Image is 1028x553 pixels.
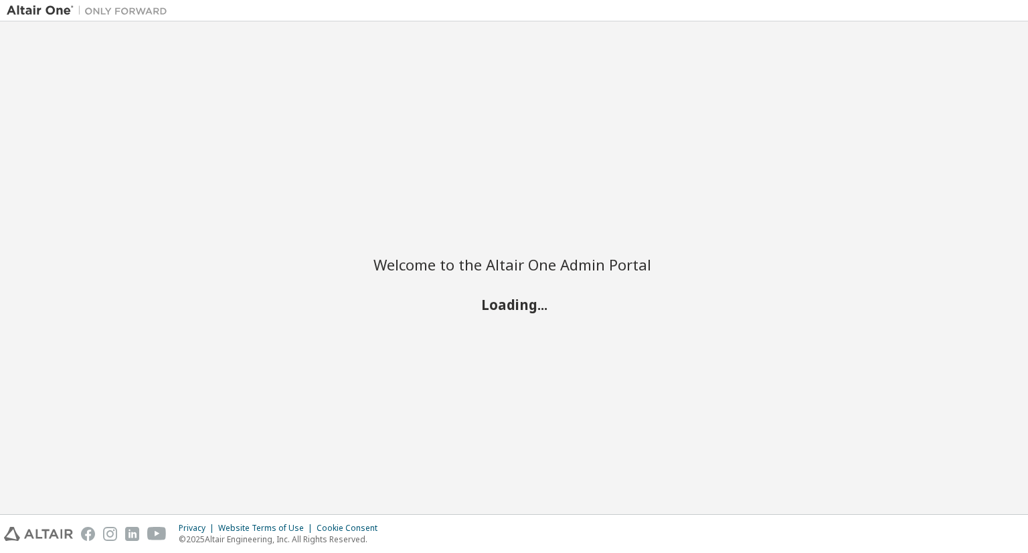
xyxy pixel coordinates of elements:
[103,527,117,541] img: instagram.svg
[218,523,317,534] div: Website Terms of Use
[317,523,385,534] div: Cookie Consent
[373,296,655,313] h2: Loading...
[179,534,385,545] p: © 2025 Altair Engineering, Inc. All Rights Reserved.
[179,523,218,534] div: Privacy
[373,255,655,274] h2: Welcome to the Altair One Admin Portal
[81,527,95,541] img: facebook.svg
[7,4,174,17] img: Altair One
[147,527,167,541] img: youtube.svg
[125,527,139,541] img: linkedin.svg
[4,527,73,541] img: altair_logo.svg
